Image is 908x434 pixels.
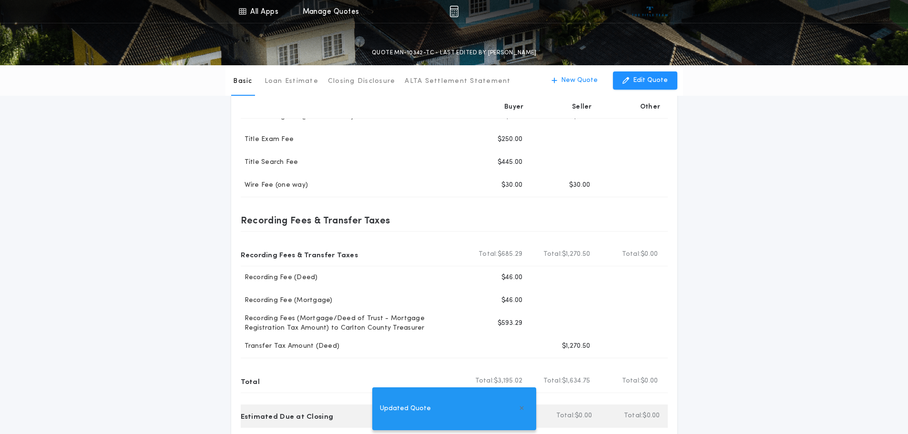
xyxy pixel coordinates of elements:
b: Total: [479,250,498,259]
p: $445.00 [498,158,523,167]
p: New Quote [561,76,598,85]
span: $685.29 [498,250,523,259]
p: Title Search Fee [241,158,298,167]
p: Title Exam Fee [241,135,294,144]
span: $1,634.75 [562,376,590,386]
img: img [449,6,459,17]
p: $30.00 [501,181,523,190]
button: New Quote [542,71,607,90]
p: Loan Estimate [265,77,318,86]
p: Other [640,102,660,112]
p: Recording Fees & Transfer Taxes [241,212,390,228]
p: $46.00 [501,296,523,305]
p: Basic [233,77,252,86]
b: Total: [622,250,641,259]
span: $0.00 [641,250,658,259]
b: Total: [543,250,562,259]
span: $1,270.50 [562,250,590,259]
p: $46.00 [501,273,523,283]
b: Total: [543,376,562,386]
b: Total: [475,376,494,386]
p: Recording Fee (Mortgage) [241,296,333,305]
p: Seller [572,102,592,112]
p: Edit Quote [633,76,668,85]
p: Closing Disclosure [328,77,396,86]
p: Recording Fee (Deed) [241,273,318,283]
span: Updated Quote [380,404,431,414]
p: $30.00 [569,181,591,190]
p: Recording Fees (Mortgage/Deed of Trust - Mortgage Registration Tax Amount) to Carlton County Trea... [241,314,463,333]
p: Recording Fees & Transfer Taxes [241,247,358,262]
p: $1,270.50 [562,342,590,351]
p: Total [241,373,260,389]
span: $0.00 [641,376,658,386]
p: Transfer Tax Amount (Deed) [241,342,340,351]
b: Total: [622,376,641,386]
p: $593.29 [498,319,523,328]
p: $250.00 [498,135,523,144]
p: Buyer [504,102,523,112]
p: Wire Fee (one way) [241,181,308,190]
p: ALTA Settlement Statement [405,77,510,86]
img: vs-icon [632,7,668,16]
span: $3,195.02 [494,376,522,386]
p: QUOTE MN-10342-TC - LAST EDITED BY [PERSON_NAME] [372,48,536,58]
button: Edit Quote [613,71,677,90]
